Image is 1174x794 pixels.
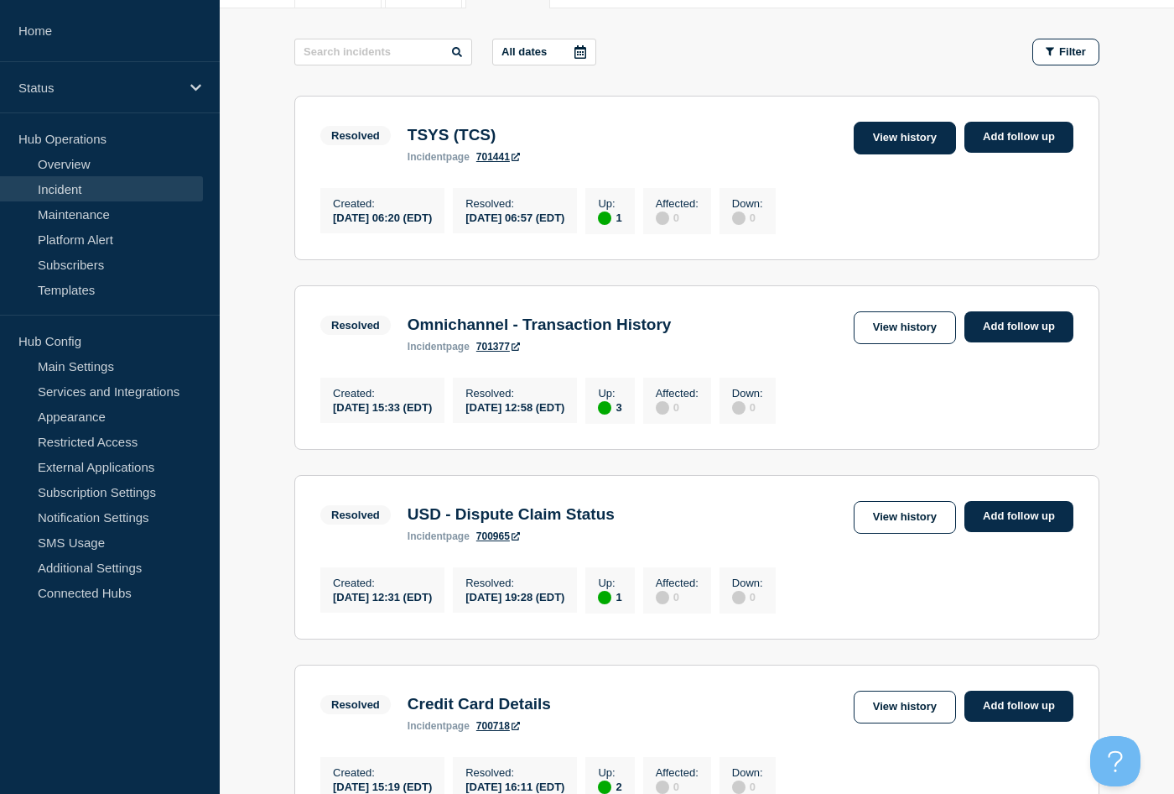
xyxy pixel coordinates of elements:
[732,400,763,415] div: 0
[598,779,621,794] div: 2
[1090,736,1140,786] iframe: Help Scout Beacon - Open
[476,720,520,732] a: 700718
[320,505,391,525] span: Resolved
[501,45,547,58] p: All dates
[408,720,470,732] p: page
[598,197,621,210] p: Up :
[854,122,956,154] a: View history
[408,341,446,353] span: incident
[732,781,745,794] div: disabled
[333,577,432,589] p: Created :
[656,577,699,589] p: Affected :
[408,151,470,163] p: page
[408,341,470,353] p: page
[333,197,432,210] p: Created :
[598,212,611,225] div: up
[492,39,596,65] button: All dates
[854,311,956,344] a: View history
[732,212,745,225] div: disabled
[1032,39,1099,65] button: Filter
[598,210,621,225] div: 1
[333,387,432,400] p: Created :
[656,210,699,225] div: 0
[964,691,1073,722] a: Add follow up
[320,316,391,335] span: Resolved
[854,501,956,534] a: View history
[656,779,699,794] div: 0
[408,530,446,542] span: incident
[1059,45,1086,58] span: Filter
[333,766,432,779] p: Created :
[656,400,699,415] div: 0
[656,197,699,210] p: Affected :
[964,501,1073,532] a: Add follow up
[656,589,699,604] div: 0
[333,400,432,414] div: [DATE] 15:33 (EDT)
[465,779,564,793] div: [DATE] 16:11 (EDT)
[656,401,669,415] div: disabled
[333,779,432,793] div: [DATE] 15:19 (EDT)
[732,401,745,415] div: disabled
[598,387,621,400] p: Up :
[465,400,564,414] div: [DATE] 12:58 (EDT)
[598,589,621,604] div: 1
[732,577,763,589] p: Down :
[732,589,763,604] div: 0
[320,126,391,145] span: Resolved
[465,197,564,210] p: Resolved :
[465,589,564,603] div: [DATE] 19:28 (EDT)
[408,126,520,144] h3: TSYS (TCS)
[408,316,672,334] h3: Omnichannel - Transaction History
[598,401,611,415] div: up
[408,151,446,163] span: incident
[333,210,432,224] div: [DATE] 06:20 (EDT)
[465,387,564,400] p: Resolved :
[333,589,432,603] div: [DATE] 12:31 (EDT)
[964,311,1073,342] a: Add follow up
[408,695,551,713] h3: Credit Card Details
[732,197,763,210] p: Down :
[732,591,745,604] div: disabled
[854,691,956,723] a: View history
[408,530,470,542] p: page
[656,212,669,225] div: disabled
[476,151,520,163] a: 701441
[294,39,472,65] input: Search incidents
[476,530,520,542] a: 700965
[732,766,763,779] p: Down :
[656,766,699,779] p: Affected :
[732,210,763,225] div: 0
[656,781,669,794] div: disabled
[465,766,564,779] p: Resolved :
[598,400,621,415] div: 3
[465,210,564,224] div: [DATE] 06:57 (EDT)
[18,81,179,95] p: Status
[320,695,391,714] span: Resolved
[732,387,763,400] p: Down :
[732,779,763,794] div: 0
[656,591,669,604] div: disabled
[598,591,611,604] div: up
[964,122,1073,153] a: Add follow up
[465,577,564,589] p: Resolved :
[598,577,621,589] p: Up :
[408,720,446,732] span: incident
[598,781,611,794] div: up
[476,341,520,353] a: 701377
[656,387,699,400] p: Affected :
[598,766,621,779] p: Up :
[408,505,615,524] h3: USD - Dispute Claim Status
